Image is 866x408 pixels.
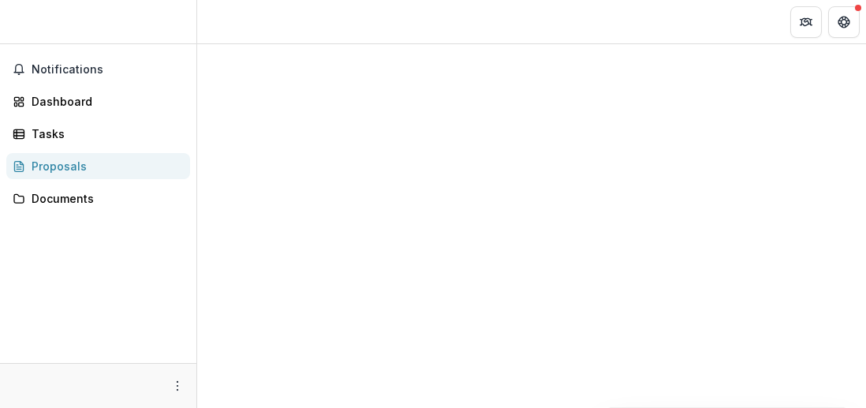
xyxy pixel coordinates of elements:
a: Proposals [6,153,190,179]
button: More [168,376,187,395]
div: Documents [32,190,177,207]
span: Notifications [32,63,184,77]
a: Tasks [6,121,190,147]
div: Tasks [32,125,177,142]
a: Dashboard [6,88,190,114]
div: Dashboard [32,93,177,110]
a: Documents [6,185,190,211]
button: Notifications [6,57,190,82]
button: Partners [790,6,822,38]
button: Get Help [828,6,860,38]
div: Proposals [32,158,177,174]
